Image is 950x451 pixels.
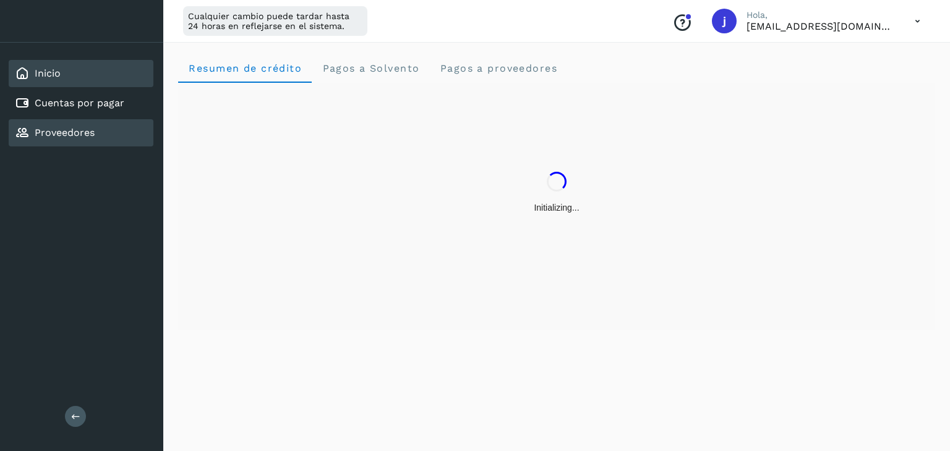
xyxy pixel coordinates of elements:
[35,97,124,109] a: Cuentas por pagar
[183,6,367,36] div: Cualquier cambio puede tardar hasta 24 horas en reflejarse en el sistema.
[188,62,302,74] span: Resumen de crédito
[9,119,153,146] div: Proveedores
[9,60,153,87] div: Inicio
[439,62,557,74] span: Pagos a proveedores
[322,62,419,74] span: Pagos a Solvento
[747,20,895,32] p: jrodriguez@kalapata.co
[747,10,895,20] p: Hola,
[35,127,95,138] a: Proveedores
[9,90,153,117] div: Cuentas por pagar
[35,67,61,79] a: Inicio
